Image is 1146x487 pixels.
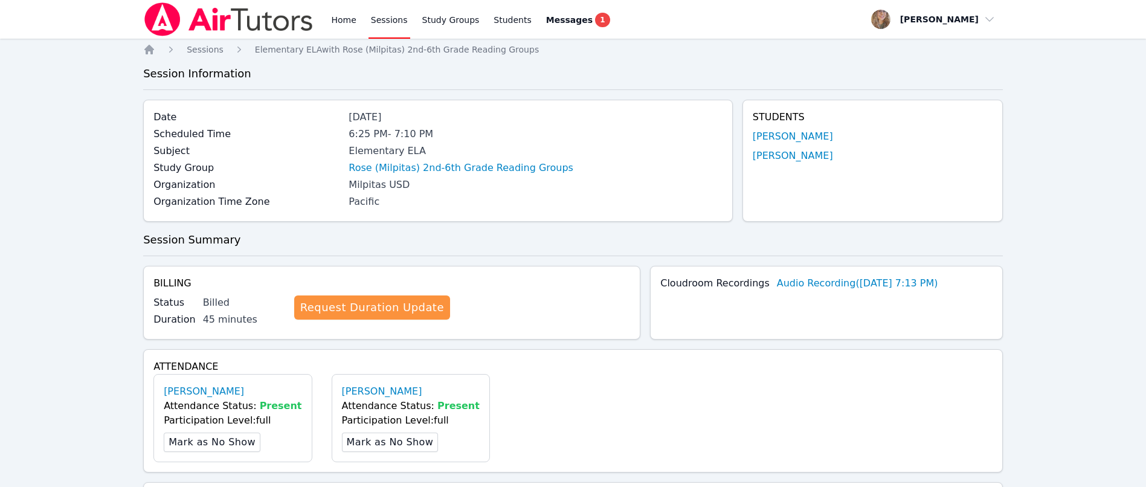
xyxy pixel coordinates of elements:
[349,195,722,209] div: Pacific
[255,45,539,54] span: Elementary ELA with Rose (Milpitas) 2nd-6th Grade Reading Groups
[546,14,593,26] span: Messages
[342,433,439,452] button: Mark as No Show
[143,65,1003,82] h3: Session Information
[164,384,244,399] a: [PERSON_NAME]
[753,110,993,124] h4: Students
[153,312,196,327] label: Duration
[753,149,833,163] a: [PERSON_NAME]
[187,45,224,54] span: Sessions
[164,413,301,428] div: Participation Level: full
[753,129,833,144] a: [PERSON_NAME]
[153,295,196,310] label: Status
[153,161,341,175] label: Study Group
[143,44,1003,56] nav: Breadcrumb
[143,231,1003,248] h3: Session Summary
[777,276,938,291] a: Audio Recording([DATE] 7:13 PM)
[595,13,610,27] span: 1
[153,127,341,141] label: Scheduled Time
[187,44,224,56] a: Sessions
[255,44,539,56] a: Elementary ELAwith Rose (Milpitas) 2nd-6th Grade Reading Groups
[342,413,480,428] div: Participation Level: full
[143,2,314,36] img: Air Tutors
[203,295,285,310] div: Billed
[153,276,630,291] h4: Billing
[260,400,302,411] span: Present
[349,144,722,158] div: Elementary ELA
[342,384,422,399] a: [PERSON_NAME]
[153,195,341,209] label: Organization Time Zone
[294,295,450,320] a: Request Duration Update
[164,399,301,413] div: Attendance Status:
[153,144,341,158] label: Subject
[153,110,341,124] label: Date
[437,400,480,411] span: Present
[164,433,260,452] button: Mark as No Show
[153,360,993,374] h4: Attendance
[349,161,573,175] a: Rose (Milpitas) 2nd-6th Grade Reading Groups
[660,276,770,291] label: Cloudroom Recordings
[342,399,480,413] div: Attendance Status:
[349,178,722,192] div: Milpitas USD
[203,312,285,327] div: 45 minutes
[349,110,722,124] div: [DATE]
[153,178,341,192] label: Organization
[349,127,722,141] div: 6:25 PM - 7:10 PM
